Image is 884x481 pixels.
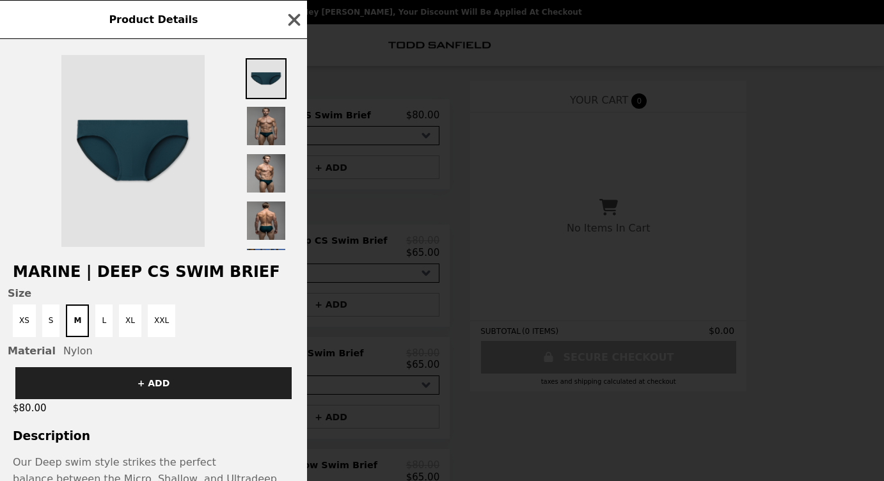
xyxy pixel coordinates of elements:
[246,153,287,194] img: Thumbnail 3
[66,304,89,337] button: M
[42,304,60,337] button: S
[246,200,287,241] img: Thumbnail 4
[8,287,299,299] span: Size
[246,106,287,146] img: Thumbnail 2
[148,304,175,337] button: XXL
[246,58,287,99] img: Thumbnail 1
[61,55,205,247] img: M / Nylon
[109,13,198,26] span: Product Details
[119,304,141,337] button: XL
[246,248,287,288] img: Thumbnail 5
[8,345,299,357] div: Nylon
[13,304,36,337] button: XS
[95,304,113,337] button: L
[15,367,292,399] button: + ADD
[8,345,56,357] span: Material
